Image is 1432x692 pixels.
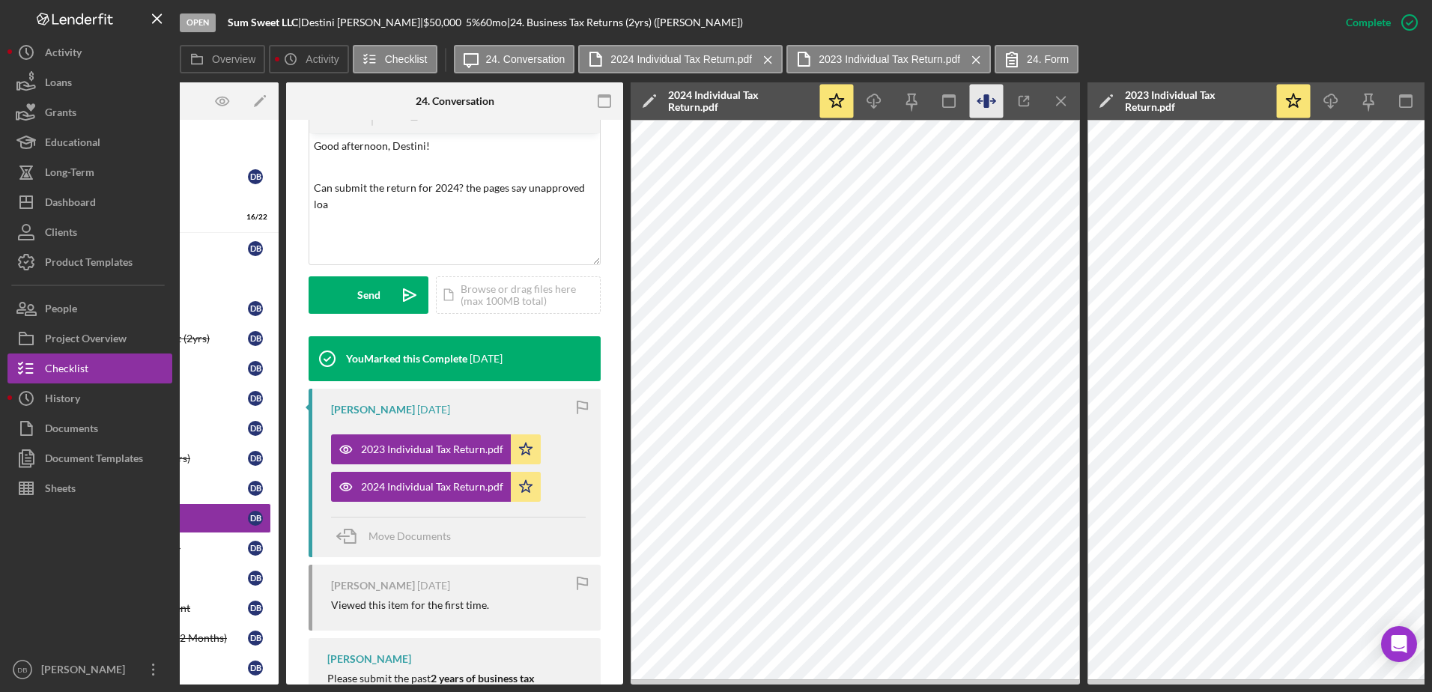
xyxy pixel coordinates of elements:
[331,599,489,611] div: Viewed this item for the first time.
[248,421,263,436] div: D B
[361,481,503,493] div: 2024 Individual Tax Return.pdf
[331,580,415,592] div: [PERSON_NAME]
[248,481,263,496] div: D B
[417,404,450,416] time: 2025-07-28 21:50
[309,276,428,314] button: Send
[466,16,480,28] div: 5 %
[1346,7,1391,37] div: Complete
[45,187,96,221] div: Dashboard
[248,541,263,556] div: D B
[1125,89,1267,113] div: 2023 Individual Tax Return.pdf
[248,169,263,184] div: D B
[819,53,960,65] label: 2023 Individual Tax Return.pdf
[228,16,298,28] b: Sum Sweet LLC
[416,95,494,107] div: 24. Conversation
[248,241,263,256] div: D B
[786,45,991,73] button: 2023 Individual Tax Return.pdf
[269,45,348,73] button: Activity
[578,45,783,73] button: 2024 Individual Tax Return.pdf
[306,53,339,65] label: Activity
[368,529,451,542] span: Move Documents
[45,353,88,387] div: Checklist
[248,571,263,586] div: D B
[7,383,172,413] button: History
[212,53,255,65] label: Overview
[357,276,380,314] div: Send
[314,180,596,213] p: Can submit the return for 2024? the pages say unapproved loa
[417,580,450,592] time: 2025-07-28 21:47
[7,187,172,217] button: Dashboard
[17,666,27,674] text: DB
[248,391,263,406] div: D B
[454,45,575,73] button: 24. Conversation
[228,16,301,28] div: |
[7,324,172,353] button: Project Overview
[1331,7,1425,37] button: Complete
[45,383,80,417] div: History
[7,157,172,187] a: Long-Term
[45,127,100,161] div: Educational
[470,353,503,365] time: 2025-08-01 14:56
[180,45,265,73] button: Overview
[327,653,411,665] div: [PERSON_NAME]
[361,443,503,455] div: 2023 Individual Tax Return.pdf
[7,655,172,685] button: DB[PERSON_NAME]
[180,13,216,32] div: Open
[248,361,263,376] div: D B
[248,601,263,616] div: D B
[7,127,172,157] button: Educational
[7,217,172,247] button: Clients
[1381,626,1417,662] div: Open Intercom Messenger
[346,353,467,365] div: You Marked this Complete
[45,37,82,71] div: Activity
[45,217,77,251] div: Clients
[480,16,507,28] div: 60 mo
[7,97,172,127] button: Grants
[331,434,541,464] button: 2023 Individual Tax Return.pdf
[423,16,461,28] span: $50,000
[45,294,77,327] div: People
[486,53,565,65] label: 24. Conversation
[7,67,172,97] button: Loans
[45,473,76,507] div: Sheets
[45,413,98,447] div: Documents
[1027,53,1069,65] label: 24. Form
[331,404,415,416] div: [PERSON_NAME]
[331,518,466,555] button: Move Documents
[7,413,172,443] button: Documents
[7,443,172,473] button: Document Templates
[7,37,172,67] button: Activity
[353,45,437,73] button: Checklist
[248,631,263,646] div: D B
[507,16,743,28] div: | 24. Business Tax Returns (2yrs) ([PERSON_NAME])
[668,89,810,113] div: 2024 Individual Tax Return.pdf
[385,53,428,65] label: Checklist
[37,655,135,688] div: [PERSON_NAME]
[7,353,172,383] button: Checklist
[995,45,1078,73] button: 24. Form
[610,53,752,65] label: 2024 Individual Tax Return.pdf
[7,247,172,277] button: Product Templates
[331,472,541,502] button: 2024 Individual Tax Return.pdf
[7,294,172,324] button: People
[240,213,267,222] div: 16 / 22
[314,138,596,154] p: Good afternoon, Destini!
[7,473,172,503] button: Sheets
[45,247,133,281] div: Product Templates
[45,443,143,477] div: Document Templates
[45,157,94,191] div: Long-Term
